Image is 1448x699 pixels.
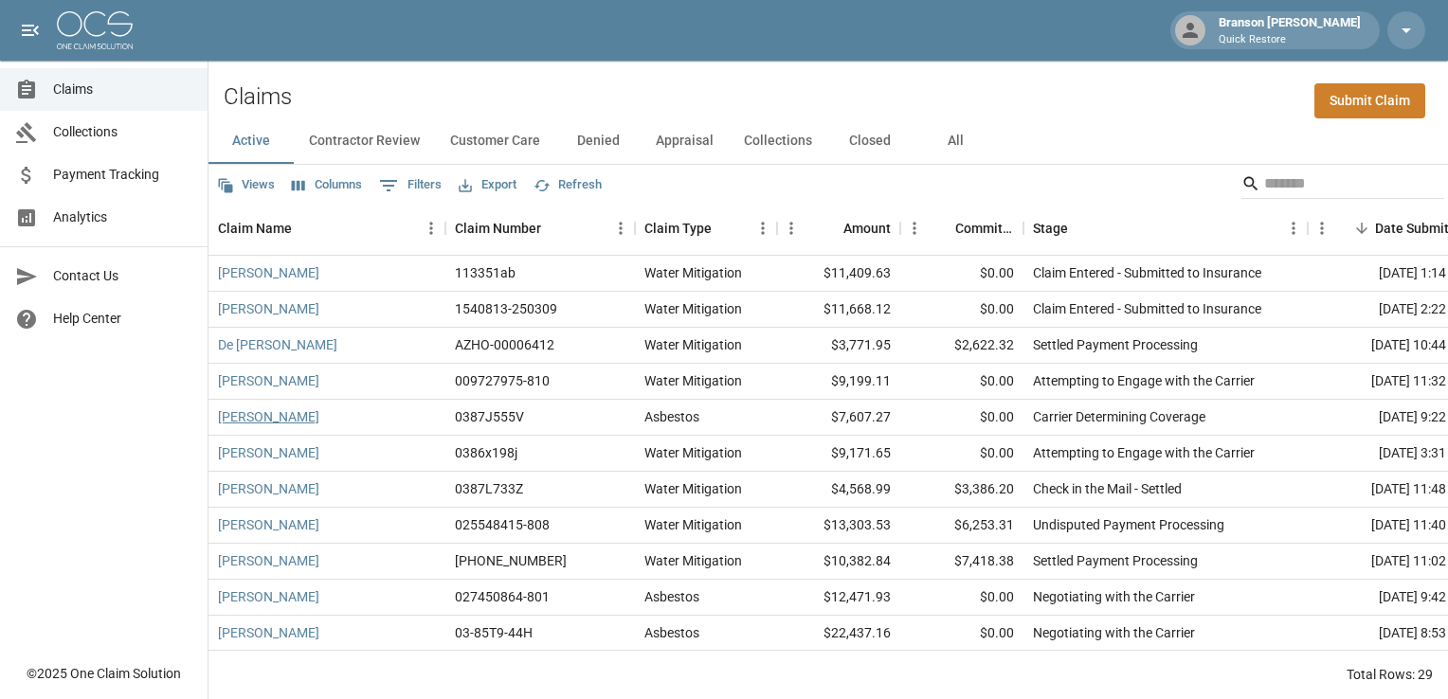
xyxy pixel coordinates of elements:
[455,263,516,282] div: 113351ab
[294,118,435,164] button: Contractor Review
[644,299,742,318] div: Water Mitigation
[218,371,319,390] a: [PERSON_NAME]
[817,215,843,242] button: Sort
[777,616,900,652] div: $22,437.16
[218,443,319,462] a: [PERSON_NAME]
[644,371,742,390] div: Water Mitigation
[712,215,738,242] button: Sort
[1348,215,1375,242] button: Sort
[777,508,900,544] div: $13,303.53
[53,207,192,227] span: Analytics
[843,202,891,255] div: Amount
[1033,407,1205,426] div: Carrier Determining Coverage
[900,616,1023,652] div: $0.00
[777,544,900,580] div: $10,382.84
[1314,83,1425,118] a: Submit Claim
[218,515,319,534] a: [PERSON_NAME]
[374,170,446,201] button: Show filters
[644,443,742,462] div: Water Mitigation
[435,118,555,164] button: Customer Care
[644,551,742,570] div: Water Mitigation
[900,400,1023,436] div: $0.00
[900,436,1023,472] div: $0.00
[287,170,367,200] button: Select columns
[644,335,742,354] div: Water Mitigation
[913,118,998,164] button: All
[455,515,550,534] div: 025548415-808
[1347,665,1433,684] div: Total Rows: 29
[1033,443,1255,462] div: Attempting to Engage with the Carrier
[827,118,913,164] button: Closed
[218,479,319,498] a: [PERSON_NAME]
[900,202,1023,255] div: Committed Amount
[53,80,192,99] span: Claims
[218,623,319,642] a: [PERSON_NAME]
[417,214,445,242] button: Menu
[777,580,900,616] div: $12,471.93
[445,202,635,255] div: Claim Number
[292,215,318,242] button: Sort
[455,299,557,318] div: 1540813-250309
[644,515,742,534] div: Water Mitigation
[53,309,192,329] span: Help Center
[900,292,1023,328] div: $0.00
[455,623,533,642] div: 03-85T9-44H
[1279,214,1308,242] button: Menu
[644,623,699,642] div: Asbestos
[900,328,1023,364] div: $2,622.32
[749,214,777,242] button: Menu
[455,587,550,606] div: 027450864-801
[1033,515,1224,534] div: Undisputed Payment Processing
[777,256,900,292] div: $11,409.63
[900,508,1023,544] div: $6,253.31
[541,215,568,242] button: Sort
[729,118,827,164] button: Collections
[1033,371,1255,390] div: Attempting to Engage with the Carrier
[606,214,635,242] button: Menu
[218,263,319,282] a: [PERSON_NAME]
[218,335,337,354] a: De [PERSON_NAME]
[454,170,521,200] button: Export
[900,580,1023,616] div: $0.00
[777,292,900,328] div: $11,668.12
[455,479,523,498] div: 0387L733Z
[644,202,712,255] div: Claim Type
[1211,13,1368,47] div: Branson [PERSON_NAME]
[1308,214,1336,242] button: Menu
[1033,479,1182,498] div: Check in the Mail - Settled
[529,170,606,200] button: Refresh
[1068,215,1095,242] button: Sort
[1219,32,1361,48] p: Quick Restore
[224,83,292,111] h2: Claims
[635,202,777,255] div: Claim Type
[955,202,1014,255] div: Committed Amount
[900,544,1023,580] div: $7,418.38
[1033,551,1198,570] div: Settled Payment Processing
[555,118,641,164] button: Denied
[1033,263,1261,282] div: Claim Entered - Submitted to Insurance
[53,266,192,286] span: Contact Us
[218,587,319,606] a: [PERSON_NAME]
[777,400,900,436] div: $7,607.27
[641,118,729,164] button: Appraisal
[455,443,517,462] div: 0386x198j
[900,256,1023,292] div: $0.00
[777,328,900,364] div: $3,771.95
[11,11,49,49] button: open drawer
[644,407,699,426] div: Asbestos
[1033,299,1261,318] div: Claim Entered - Submitted to Insurance
[777,202,900,255] div: Amount
[777,472,900,508] div: $4,568.99
[777,214,805,242] button: Menu
[1033,623,1195,642] div: Negotiating with the Carrier
[212,170,280,200] button: Views
[455,371,550,390] div: 009727975-810
[218,299,319,318] a: [PERSON_NAME]
[218,551,319,570] a: [PERSON_NAME]
[218,407,319,426] a: [PERSON_NAME]
[455,202,541,255] div: Claim Number
[455,335,554,354] div: AZHO-00006412
[1023,202,1308,255] div: Stage
[218,202,292,255] div: Claim Name
[644,263,742,282] div: Water Mitigation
